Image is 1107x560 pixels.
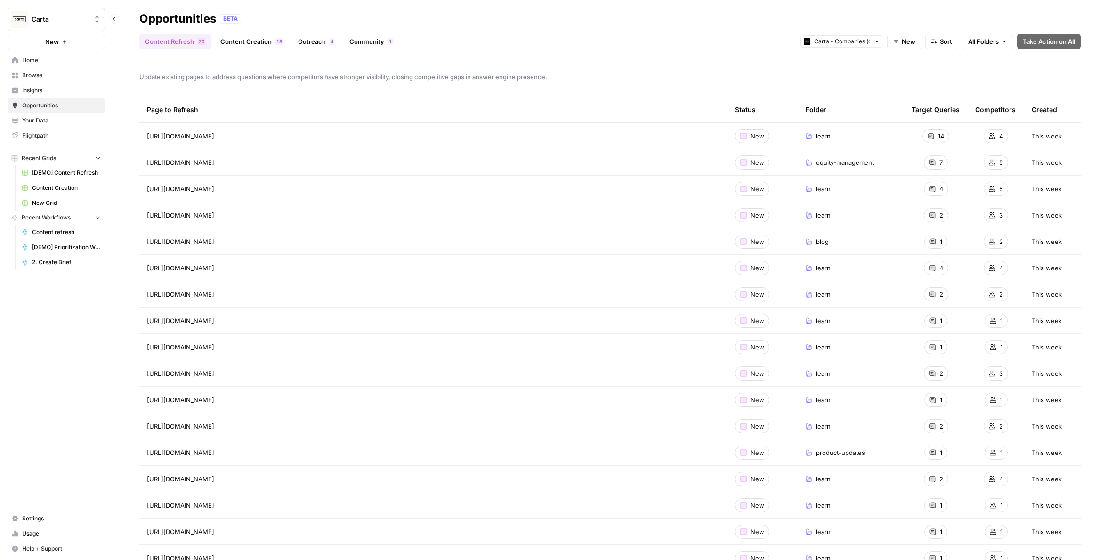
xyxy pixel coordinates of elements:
span: This week [1032,448,1062,457]
span: New [751,316,764,325]
span: 4 [939,184,943,194]
span: 1 [940,527,942,536]
span: 1 [276,38,279,45]
span: 1 [1000,395,1002,405]
span: learn [816,131,831,141]
button: Workspace: Carta [8,8,105,31]
button: Recent Workflows [8,211,105,225]
span: New [751,211,764,220]
span: learn [816,422,831,431]
span: 7 [939,158,943,167]
span: New [751,422,764,431]
span: Sort [940,37,952,46]
span: This week [1032,316,1062,325]
a: Flightpath [8,128,105,143]
span: 2 [939,422,943,431]
span: This week [1032,369,1062,378]
span: New [751,184,764,194]
span: learn [816,501,831,510]
span: Home [22,56,101,65]
a: 2. Create Brief [17,255,105,270]
span: This week [1032,342,1062,352]
span: Content Creation [32,184,101,192]
span: Update existing pages to address questions where competitors have stronger visibility, closing co... [139,72,1081,81]
span: 1 [940,342,942,352]
span: [URL][DOMAIN_NAME] [147,395,214,405]
span: learn [816,263,831,273]
span: This week [1032,237,1062,246]
span: Opportunities [22,101,101,110]
div: Opportunities [139,11,216,26]
span: [URL][DOMAIN_NAME] [147,342,214,352]
span: New [902,37,915,46]
span: Help + Support [22,544,101,553]
div: 4 [330,38,334,45]
span: [URL][DOMAIN_NAME] [147,290,214,299]
div: Competitors [975,97,1016,122]
span: learn [816,290,831,299]
span: learn [816,474,831,484]
a: Insights [8,83,105,98]
span: Recent Grids [22,154,56,162]
a: Home [8,53,105,68]
span: 2. Create Brief [32,258,101,267]
span: Carta [32,15,89,24]
a: Usage [8,526,105,541]
a: New Grid [17,195,105,211]
span: 2 [939,290,943,299]
span: Insights [22,86,101,95]
span: [URL][DOMAIN_NAME] [147,184,214,194]
div: Folder [806,97,826,122]
span: This week [1032,184,1062,194]
span: [URL][DOMAIN_NAME] [147,369,214,378]
span: learn [816,395,831,405]
a: Settings [8,511,105,526]
span: Your Data [22,116,101,125]
span: This week [1032,211,1062,220]
span: [URL][DOMAIN_NAME] [147,474,214,484]
button: Sort [925,34,958,49]
div: Created [1032,97,1057,122]
span: 1 [940,501,942,510]
a: Content Creation [17,180,105,195]
span: This week [1032,527,1062,536]
button: Recent Grids [8,151,105,165]
div: 1 [388,38,393,45]
span: 2 [999,237,1003,246]
span: This week [1032,395,1062,405]
span: Take Action on All [1023,37,1075,46]
span: learn [816,211,831,220]
span: This week [1032,158,1062,167]
span: 1 [940,395,942,405]
button: Help + Support [8,541,105,556]
span: 2 [999,290,1003,299]
span: [DEMO] Content Refresh [32,169,101,177]
span: 1 [389,38,392,45]
span: 5 [999,184,1003,194]
a: Community1 [344,34,398,49]
span: [URL][DOMAIN_NAME] [147,527,214,536]
span: blog [816,237,829,246]
span: 5 [999,158,1003,167]
span: Settings [22,514,101,523]
a: Browse [8,68,105,83]
span: [URL][DOMAIN_NAME] [147,316,214,325]
span: New [751,474,764,484]
a: Content refresh [17,225,105,240]
span: [URL][DOMAIN_NAME] [147,263,214,273]
span: 1 [940,316,942,325]
span: 1 [1000,342,1002,352]
div: Page to Refresh [147,97,720,122]
span: 4 [999,474,1003,484]
span: [URL][DOMAIN_NAME] [147,237,214,246]
div: 18 [275,38,283,45]
span: New [751,237,764,246]
span: 2 [939,369,943,378]
span: 4 [939,263,943,273]
span: 1 [1000,448,1002,457]
span: 1 [1000,501,1002,510]
span: 14 [938,131,944,141]
span: All Folders [968,37,999,46]
span: learn [816,316,831,325]
span: New [751,290,764,299]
